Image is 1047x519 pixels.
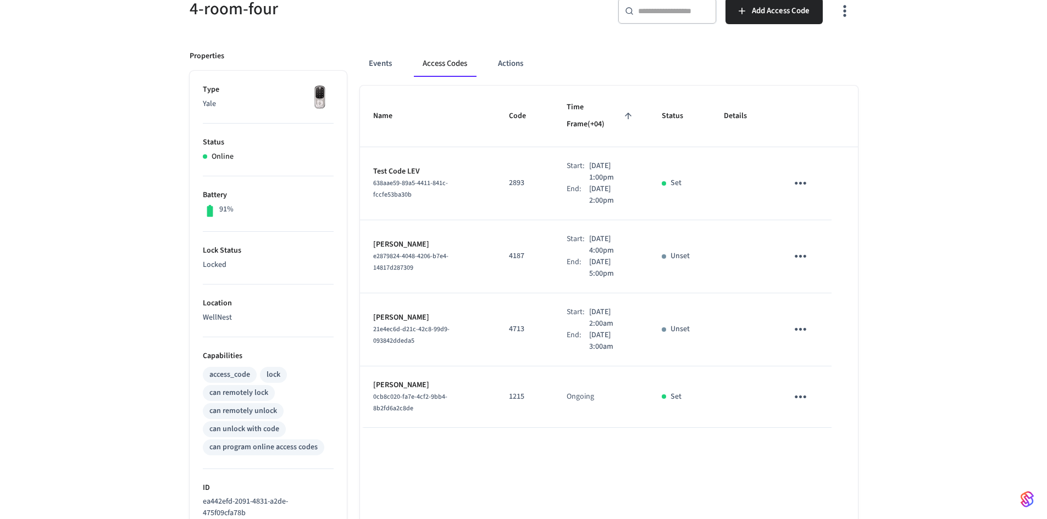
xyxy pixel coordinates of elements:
p: [PERSON_NAME] [373,312,483,323]
p: Properties [190,51,224,62]
span: 0cb8c020-fa7e-4cf2-9bb4-8b2fd6a2c8de [373,392,447,413]
p: WellNest [203,312,334,323]
p: [DATE] 1:00pm [589,160,635,183]
div: Start: [567,233,589,256]
p: Unset [671,323,690,335]
p: [DATE] 2:00am [589,306,635,330]
p: 4713 [509,323,540,335]
p: [DATE] 3:00am [589,330,635,353]
p: [DATE] 2:00pm [589,183,635,207]
p: Capabilities [203,350,334,362]
span: Status [662,108,697,125]
p: [PERSON_NAME] [373,380,483,391]
div: can unlock with code [209,423,279,435]
div: can remotely lock [209,387,268,399]
p: 91% [219,204,234,215]
table: sticky table [360,86,858,428]
div: access_code [209,369,250,381]
span: Time Frame(+04) [567,99,635,133]
p: Battery [203,189,334,201]
div: can program online access codes [209,442,318,453]
p: 2893 [509,177,540,189]
span: e2879824-4048-4206-b7e4-14817d287309 [373,252,448,272]
div: Start: [567,306,589,330]
p: 1215 [509,391,540,403]
span: 21e4ec6d-d21c-42c8-99d9-093842ddeda5 [373,325,450,345]
span: Name [373,108,407,125]
p: [PERSON_NAME] [373,239,483,250]
p: Yale [203,98,334,110]
span: Details [724,108,761,125]
div: End: [567,256,589,280]
p: Lock Status [203,245,334,256]
div: End: [567,183,589,207]
div: Start: [567,160,589,183]
p: 4187 [509,250,540,262]
td: Ongoing [553,366,649,428]
p: Online [212,151,234,163]
span: Code [509,108,540,125]
p: Location [203,298,334,309]
p: Type [203,84,334,96]
p: Set [671,177,682,189]
button: Actions [489,51,532,77]
span: 638aae59-89a5-4411-841c-fccfe53ba30b [373,178,448,199]
p: [DATE] 4:00pm [589,233,635,256]
div: can remotely unlock [209,405,277,417]
span: Add Access Code [752,4,810,18]
p: Unset [671,250,690,262]
p: Test Code LEV [373,166,483,177]
div: lock [267,369,280,381]
p: Set [671,391,682,403]
img: Yale Assure Touchscreen Wifi Smart Lock, Satin Nickel, Front [306,84,334,111]
p: [DATE] 5:00pm [589,256,635,280]
p: Status [203,137,334,148]
button: Events [360,51,401,77]
button: Access Codes [414,51,476,77]
img: SeamLogoGradient.69752ec5.svg [1021,490,1034,508]
p: ID [203,482,334,494]
p: ea442efd-2091-4831-a2de-475f09cfa78b [203,496,329,519]
div: ant example [360,51,858,77]
p: Locked [203,259,334,271]
div: End: [567,330,589,353]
